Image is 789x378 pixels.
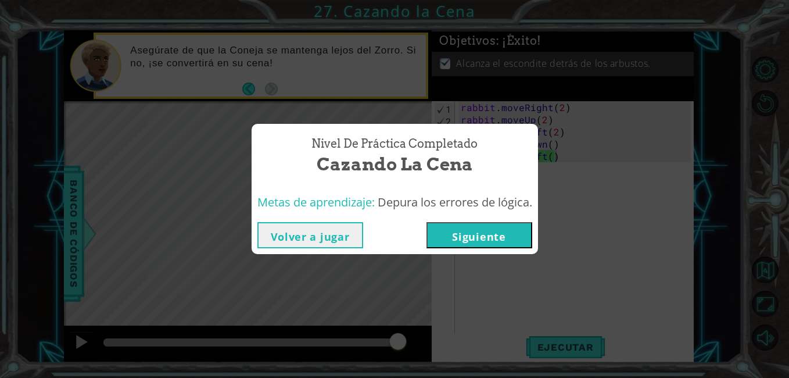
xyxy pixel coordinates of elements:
span: Depura los errores de lógica. [378,194,532,210]
span: Cazando la Cena [317,152,473,177]
button: Siguiente [426,222,532,248]
span: Metas de aprendizaje: [257,194,375,210]
button: Volver a jugar [257,222,363,248]
span: Nivel de práctica Completado [311,135,478,152]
